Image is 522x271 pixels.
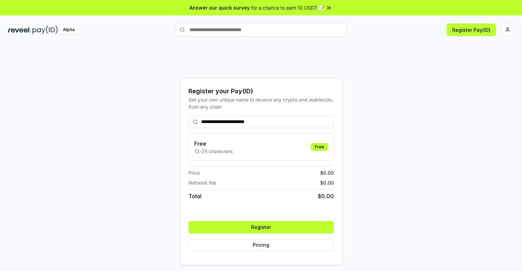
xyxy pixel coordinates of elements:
[194,148,233,155] p: 13-25 characters
[188,86,334,96] div: Register your Pay(ID)
[320,179,334,186] span: $ 0.00
[8,26,31,34] img: reveel_dark
[190,4,250,11] span: Answer our quick survey
[194,139,233,148] h3: Free
[188,96,334,110] div: Get your own unique name to receive any crypto and stablecoin, from any chain
[318,192,334,200] span: $ 0.00
[32,26,58,34] img: pay_id
[59,26,78,34] div: Alpha
[320,169,334,176] span: $ 0.00
[447,24,496,36] button: Register Pay(ID)
[311,143,328,151] div: Free
[251,4,324,11] span: for a chance to earn 10 USDT 📝
[188,192,201,200] span: Total
[188,169,200,176] span: Price
[188,239,334,251] button: Pricing
[188,221,334,233] button: Register
[188,179,216,186] span: Network fee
